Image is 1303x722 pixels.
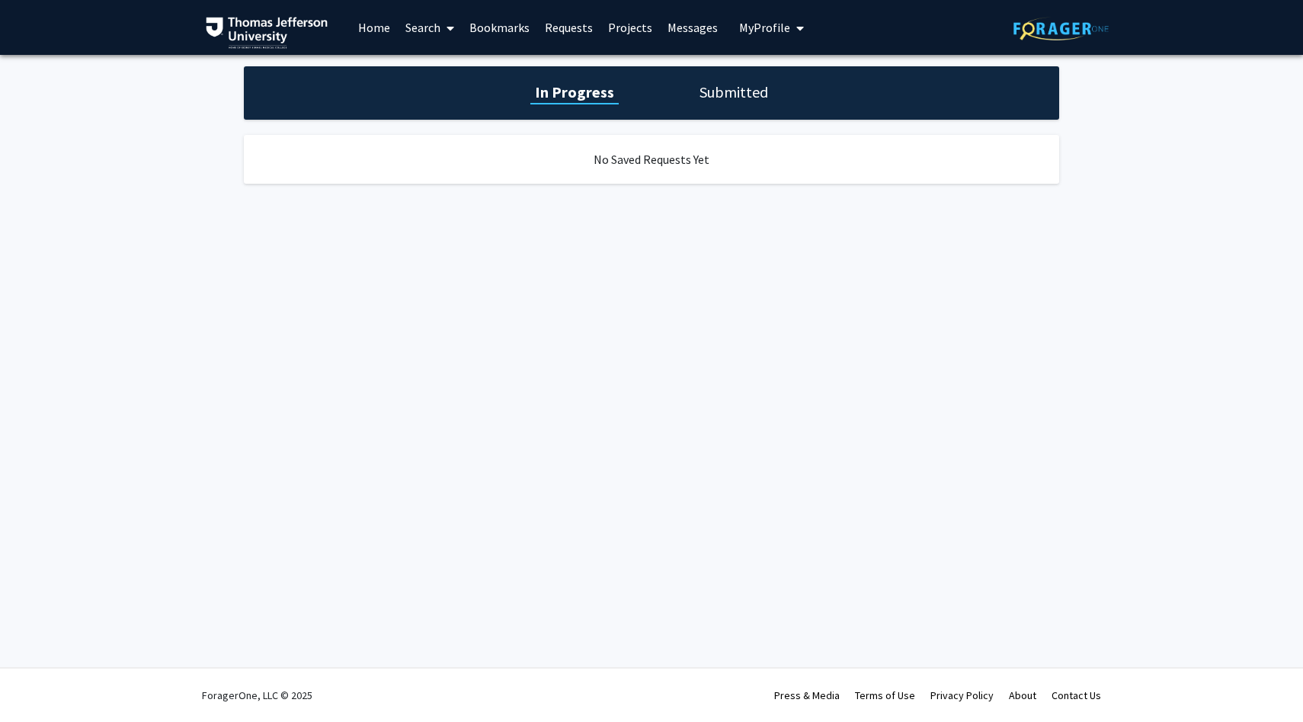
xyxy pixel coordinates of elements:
[660,1,725,54] a: Messages
[202,669,312,722] div: ForagerOne, LLC © 2025
[855,688,915,702] a: Terms of Use
[600,1,660,54] a: Projects
[695,82,773,103] h1: Submitted
[244,135,1059,184] div: No Saved Requests Yet
[1013,17,1109,40] img: ForagerOne Logo
[351,1,398,54] a: Home
[11,653,65,711] iframe: Chat
[398,1,462,54] a: Search
[462,1,537,54] a: Bookmarks
[1009,688,1036,702] a: About
[1052,688,1101,702] a: Contact Us
[530,82,619,103] h1: In Progress
[537,1,600,54] a: Requests
[774,688,840,702] a: Press & Media
[739,20,790,35] span: My Profile
[930,688,994,702] a: Privacy Policy
[206,17,328,49] img: Thomas Jefferson University Logo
